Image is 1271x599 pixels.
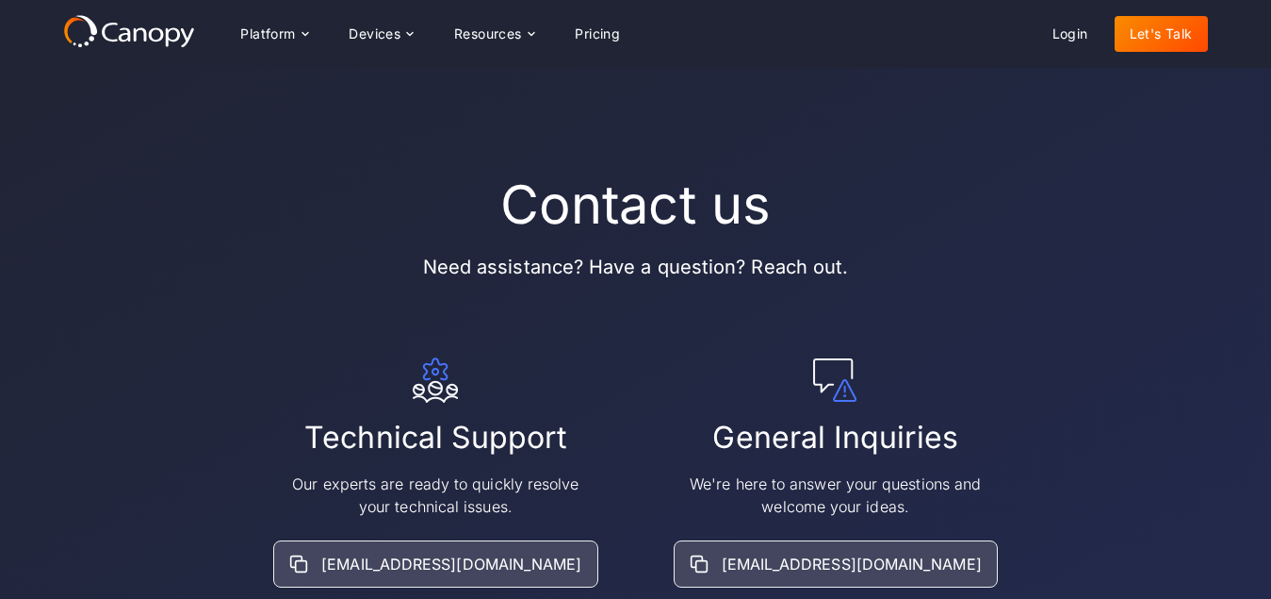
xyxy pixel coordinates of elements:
p: We're here to answer your questions and welcome your ideas. [685,473,986,518]
h2: Technical Support [304,418,566,458]
a: Let's Talk [1115,16,1208,52]
h2: General Inquiries [712,418,957,458]
a: Pricing [560,16,635,52]
h1: Contact us [500,174,771,237]
a: Login [1037,16,1103,52]
div: Resources [439,15,548,53]
div: Platform [225,15,322,53]
div: Devices [334,15,428,53]
div: Devices [349,27,400,41]
p: Our experts are ready to quickly resolve your technical issues. [285,473,586,518]
div: Platform [240,27,295,41]
div: [EMAIL_ADDRESS][DOMAIN_NAME] [722,553,982,575]
div: [EMAIL_ADDRESS][DOMAIN_NAME] [321,553,581,575]
div: Resources [454,27,522,41]
p: Need assistance? Have a question? Reach out. [423,252,849,282]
